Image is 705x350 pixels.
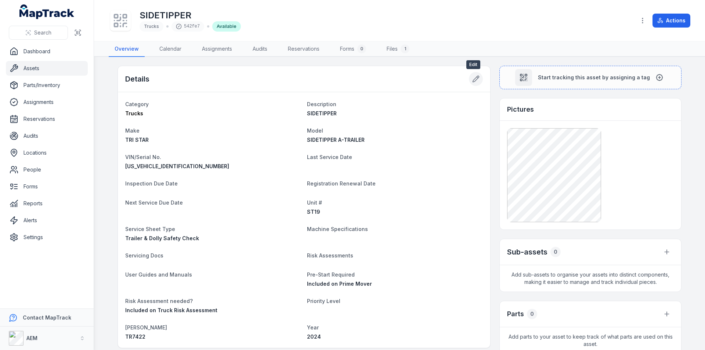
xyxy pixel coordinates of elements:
span: Registration Renewal Date [307,180,376,187]
span: Trucks [144,24,159,29]
span: Inspection Due Date [125,180,178,187]
a: Reservations [282,42,325,57]
button: Start tracking this asset by assigning a tag [499,66,681,89]
a: Assignments [6,95,88,109]
span: ST19 [307,209,320,215]
span: Year [307,324,319,331]
span: Included on Prime Mover [307,281,372,287]
h2: Details [125,74,149,84]
button: Actions [652,14,690,28]
h3: Pictures [507,104,534,115]
span: Add sub-assets to organise your assets into distinct components, making it easier to manage and t... [500,265,681,292]
span: User Guides and Manuals [125,271,192,278]
a: Locations [6,145,88,160]
a: Calendar [153,42,187,57]
a: People [6,162,88,177]
span: SIDETIPPER A-TRAILER [307,137,365,143]
span: Category [125,101,149,107]
span: Next Service Due Date [125,199,183,206]
div: 542fe7 [171,21,204,32]
span: [PERSON_NAME] [125,324,167,331]
h1: SIDETIPPER [140,10,241,21]
a: Forms [6,179,88,194]
span: TRI STAR [125,137,149,143]
div: 1 [401,44,409,53]
span: Search [34,29,51,36]
a: Reports [6,196,88,211]
a: Reservations [6,112,88,126]
a: MapTrack [19,4,75,19]
span: VIN/Serial No. [125,154,161,160]
a: Audits [247,42,273,57]
a: Assets [6,61,88,76]
span: Priority Level [307,298,340,304]
div: 0 [527,309,537,319]
button: Search [9,26,68,40]
a: Files1 [381,42,415,57]
span: SIDETIPPER [307,110,337,116]
span: Edit [466,60,480,69]
a: Settings [6,230,88,245]
strong: Contact MapTrack [23,314,71,321]
span: Service Sheet Type [125,226,175,232]
a: Overview [109,42,145,57]
span: Make [125,127,140,134]
span: 2024 [307,333,321,340]
span: Servicing Docs [125,252,163,259]
span: Included on Truck Risk Assessment [125,307,217,313]
div: 0 [357,44,366,53]
h3: Parts [507,309,524,319]
strong: AEM [26,335,37,341]
span: Unit # [307,199,322,206]
span: [US_VEHICLE_IDENTIFICATION_NUMBER] [125,163,229,169]
div: Available [212,21,241,32]
a: Alerts [6,213,88,228]
a: Forms0 [334,42,372,57]
span: Description [307,101,336,107]
span: Last Service Date [307,154,352,160]
a: Assignments [196,42,238,57]
span: Risk Assessments [307,252,353,259]
span: Start tracking this asset by assigning a tag [538,74,650,81]
span: Machine Specifications [307,226,368,232]
span: Trailer & Dolly Safety Check [125,235,199,241]
span: Trucks [125,110,143,116]
span: TR7422 [125,333,145,340]
a: Parts/Inventory [6,78,88,93]
a: Audits [6,129,88,143]
div: 0 [550,247,561,257]
span: Pre-Start Required [307,271,355,278]
span: Model [307,127,323,134]
h2: Sub-assets [507,247,547,257]
a: Dashboard [6,44,88,59]
span: Risk Assessment needed? [125,298,193,304]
